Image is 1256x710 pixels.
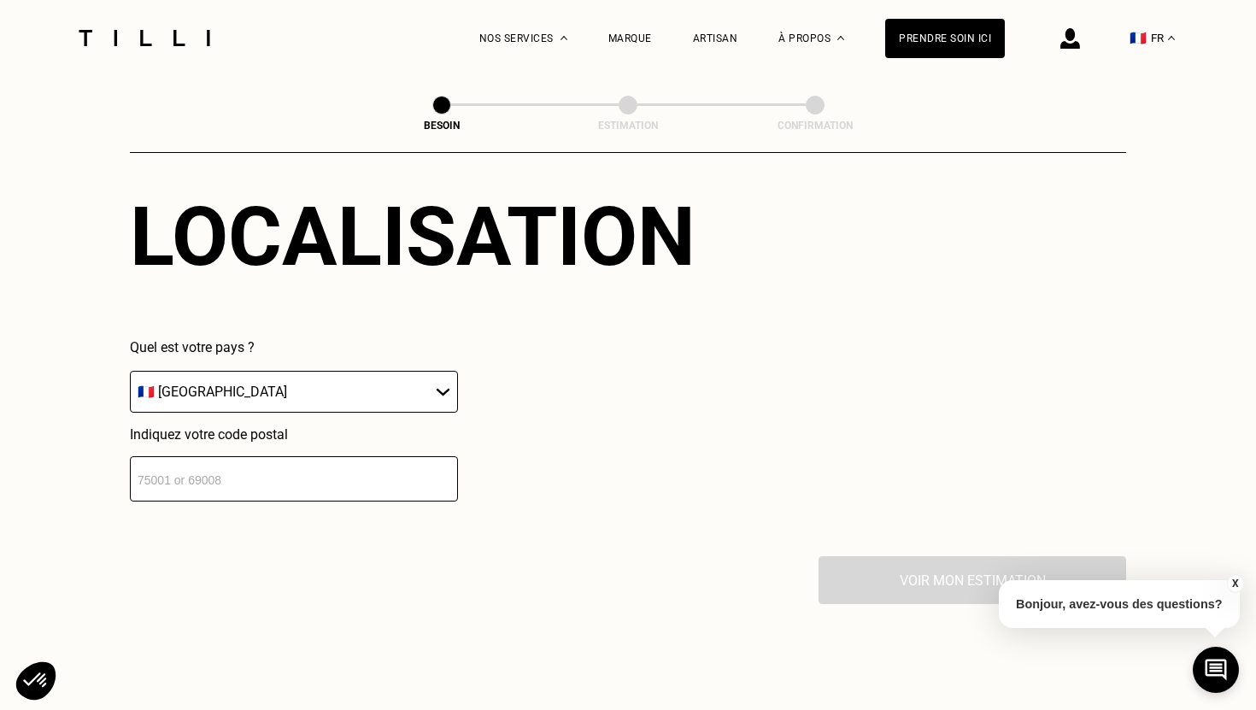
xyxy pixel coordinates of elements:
input: 75001 or 69008 [130,456,458,502]
div: Confirmation [730,120,901,132]
img: menu déroulant [1168,36,1175,40]
p: Bonjour, avez-vous des questions? [999,580,1240,628]
p: Quel est votre pays ? [130,339,458,355]
span: 🇫🇷 [1130,30,1147,46]
a: Prendre soin ici [885,19,1005,58]
img: icône connexion [1060,28,1080,49]
img: Menu déroulant [561,36,567,40]
a: Marque [608,32,652,44]
img: Menu déroulant à propos [837,36,844,40]
div: Localisation [130,189,695,285]
p: Indiquez votre code postal [130,426,458,443]
div: Estimation [543,120,713,132]
button: X [1226,574,1243,593]
div: Besoin [356,120,527,132]
img: Logo du service de couturière Tilli [73,30,216,46]
a: Artisan [693,32,738,44]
